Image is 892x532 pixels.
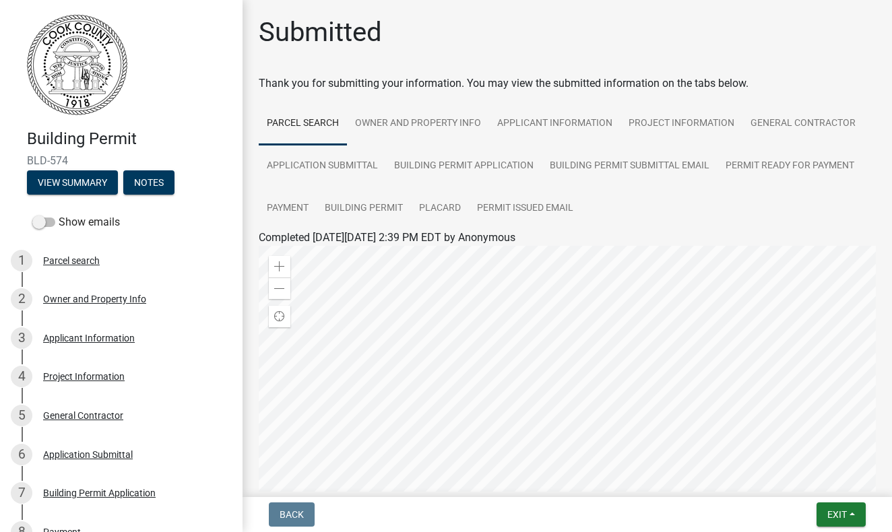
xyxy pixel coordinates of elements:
a: Permit Issued Email [469,187,581,230]
a: General Contractor [742,102,864,145]
a: Application Submittal [259,145,386,188]
button: Notes [123,170,174,195]
img: Cook County, Georgia [27,14,127,115]
a: Permit Ready for Payment [718,145,862,188]
div: Zoom in [269,256,290,277]
div: 1 [11,250,32,271]
div: 3 [11,327,32,349]
a: Payment [259,187,317,230]
div: Owner and Property Info [43,294,146,304]
a: Parcel search [259,102,347,145]
button: Back [269,502,315,527]
a: Building Permit Application [386,145,542,188]
a: Placard [411,187,469,230]
label: Show emails [32,214,120,230]
div: 6 [11,444,32,465]
span: Exit [827,509,847,520]
wm-modal-confirm: Notes [123,178,174,189]
button: Exit [817,502,866,527]
a: Project Information [620,102,742,145]
a: Building Permit [317,187,411,230]
h1: Submitted [259,16,382,48]
div: Project Information [43,372,125,381]
span: Completed [DATE][DATE] 2:39 PM EDT by Anonymous [259,231,515,244]
div: 5 [11,405,32,426]
wm-modal-confirm: Summary [27,178,118,189]
span: BLD-574 [27,154,216,167]
div: Zoom out [269,277,290,299]
a: Applicant Information [489,102,620,145]
button: View Summary [27,170,118,195]
div: General Contractor [43,411,123,420]
div: Building Permit Application [43,488,156,498]
div: Applicant Information [43,333,135,343]
div: Find my location [269,306,290,327]
div: 2 [11,288,32,310]
div: 7 [11,482,32,504]
div: Application Submittal [43,450,133,459]
a: Owner and Property Info [347,102,489,145]
div: 4 [11,366,32,387]
span: Back [280,509,304,520]
h4: Building Permit [27,129,232,149]
div: Parcel search [43,256,100,265]
a: Building Permit Submittal Email [542,145,718,188]
div: Thank you for submitting your information. You may view the submitted information on the tabs below. [259,75,876,92]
